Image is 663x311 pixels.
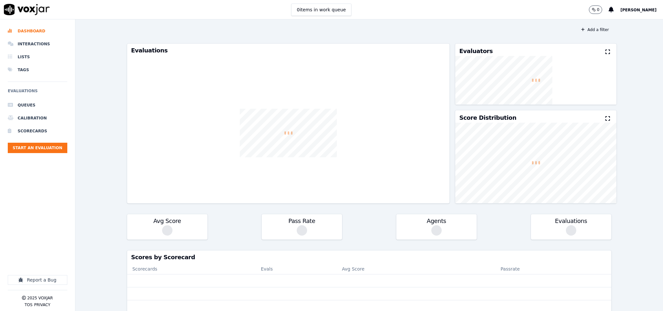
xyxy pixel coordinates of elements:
[256,264,337,274] th: Evals
[8,63,67,76] a: Tags
[620,8,657,12] span: [PERSON_NAME]
[127,264,256,274] th: Scorecards
[337,264,457,274] th: Avg Score
[459,48,492,54] h3: Evaluators
[266,218,338,224] h3: Pass Rate
[597,7,600,12] p: 0
[459,115,516,121] h3: Score Distribution
[8,38,67,50] a: Interactions
[8,275,67,285] button: Report a Bug
[535,218,607,224] h3: Evaluations
[8,125,67,138] a: Scorecards
[34,302,50,307] button: Privacy
[579,26,611,34] button: Add a filter
[456,264,564,274] th: Passrate
[4,4,50,15] img: voxjar logo
[131,48,446,53] h3: Evaluations
[589,6,609,14] button: 0
[8,99,67,112] a: Queues
[400,218,473,224] h3: Agents
[131,218,204,224] h3: Avg Score
[25,302,32,307] button: TOS
[620,6,663,14] button: [PERSON_NAME]
[8,143,67,153] button: Start an Evaluation
[291,4,351,16] button: 0items in work queue
[131,254,607,260] h3: Scores by Scorecard
[8,25,67,38] a: Dashboard
[27,295,53,301] p: 2025 Voxjar
[8,50,67,63] a: Lists
[589,6,602,14] button: 0
[8,87,67,99] h6: Evaluations
[8,112,67,125] a: Calibration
